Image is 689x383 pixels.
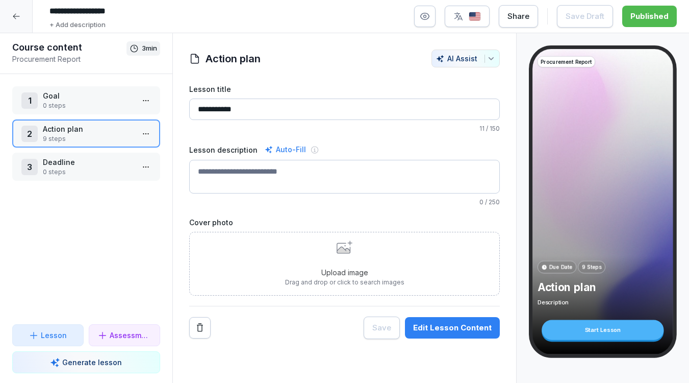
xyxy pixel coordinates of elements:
div: 3Deadline0 steps [12,153,160,181]
div: Save Draft [566,11,604,22]
span: 0 [479,198,483,206]
button: Published [622,6,677,27]
div: Start Lesson [542,320,664,340]
div: Published [630,11,669,22]
p: / 250 [189,198,500,207]
button: AI Assist [431,50,500,67]
label: Lesson title [189,84,500,94]
div: 1Goal0 steps [12,86,160,114]
h1: Action plan [206,51,261,66]
button: Lesson [12,324,84,346]
p: Action plan [538,280,668,294]
p: Generate lesson [62,357,122,368]
div: Auto-Fill [263,143,308,156]
p: + Add description [49,20,106,30]
p: 0 steps [43,167,134,177]
button: Edit Lesson Content [405,317,500,339]
button: Remove [189,317,211,339]
h1: Course content [12,41,126,54]
p: Deadline [43,157,134,167]
p: Due Date [549,264,573,271]
div: 2Action plan9 steps [12,119,160,148]
div: 1 [21,92,38,109]
p: Description [538,298,668,306]
label: Cover photo [189,217,500,228]
button: Share [499,5,538,28]
p: Drag and drop or click to search images [285,278,404,287]
p: Lesson [41,330,67,341]
div: Share [507,11,529,22]
div: Save [372,322,391,333]
p: 3 min [142,43,157,54]
button: Save Draft [557,5,613,28]
button: Assessment [89,324,160,346]
p: Goal [43,90,134,101]
p: / 150 [189,124,500,133]
div: 3 [21,159,38,175]
div: 2 [21,126,38,142]
img: us.svg [469,12,481,21]
p: Assessment [110,330,151,341]
p: Procurement Report [12,54,126,64]
label: Lesson description [189,145,258,155]
button: Save [364,317,400,339]
span: 11 [479,125,484,132]
p: Procurement Report [541,58,592,66]
div: Edit Lesson Content [413,322,492,333]
button: Generate lesson [12,351,160,373]
p: Upload image [285,267,404,278]
p: Action plan [43,124,134,134]
p: 0 steps [43,101,134,110]
div: AI Assist [436,54,495,63]
p: 9 steps [43,134,134,143]
p: 9 Steps [582,264,602,271]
